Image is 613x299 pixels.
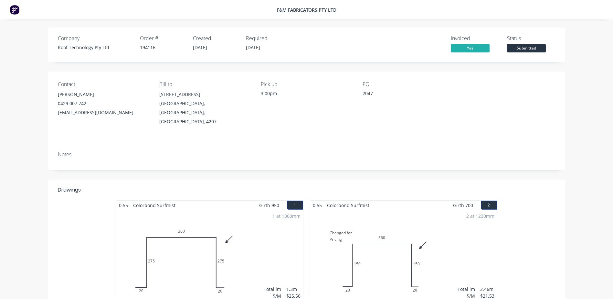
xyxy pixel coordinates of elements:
[58,81,149,87] div: Contact
[363,90,443,99] div: 2047
[451,44,490,52] span: Yes
[58,186,81,194] div: Drawings
[246,35,291,41] div: Required
[58,90,149,99] div: [PERSON_NAME]
[58,90,149,117] div: [PERSON_NAME]0429 007 742[EMAIL_ADDRESS][DOMAIN_NAME]
[451,35,499,41] div: Invoiced
[116,201,131,210] span: 0.55
[261,90,352,97] div: 3.00pm
[277,7,336,13] a: F&M Fabricators Pty Ltd
[466,213,494,219] div: 2 at 1230mm
[507,44,546,52] span: Submitted
[272,213,301,219] div: 1 at 1300mm
[193,35,238,41] div: Created
[159,90,250,126] div: [STREET_ADDRESS][GEOGRAPHIC_DATA], [GEOGRAPHIC_DATA], [GEOGRAPHIC_DATA], 4207
[159,90,250,99] div: [STREET_ADDRESS]
[58,108,149,117] div: [EMAIL_ADDRESS][DOMAIN_NAME]
[140,35,185,41] div: Order #
[58,99,149,108] div: 0429 007 742
[246,44,260,50] span: [DATE]
[264,286,281,293] div: Total lm
[310,201,324,210] span: 0.55
[58,151,555,158] div: Notes
[261,81,352,87] div: Pick up
[259,201,279,210] span: Girth 950
[324,201,372,210] span: Colorbond Surfmist
[453,201,473,210] span: Girth 700
[10,5,19,15] img: Factory
[286,286,301,293] div: 1.3m
[159,81,250,87] div: Bill to
[193,44,207,50] span: [DATE]
[363,81,454,87] div: PO
[507,35,555,41] div: Status
[480,286,494,293] div: 2.46m
[458,286,475,293] div: Total lm
[131,201,178,210] span: Colorbond Surfmist
[481,201,497,210] button: 2
[159,99,250,126] div: [GEOGRAPHIC_DATA], [GEOGRAPHIC_DATA], [GEOGRAPHIC_DATA], 4207
[287,201,303,210] button: 1
[140,44,185,51] div: 194116
[58,44,132,51] div: Roof Technology Pty Ltd
[58,35,132,41] div: Company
